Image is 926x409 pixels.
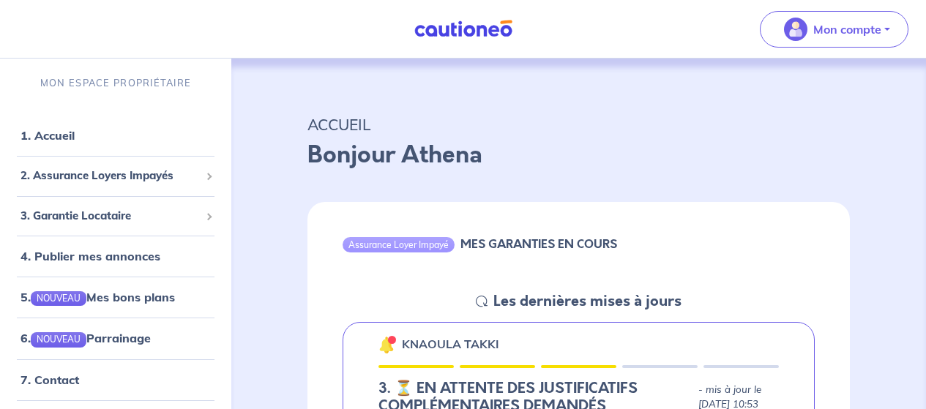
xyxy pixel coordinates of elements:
[760,11,908,48] button: illu_account_valid_menu.svgMon compte
[493,293,682,310] h5: Les dernières mises à jours
[813,20,881,38] p: Mon compte
[307,111,850,138] p: ACCUEIL
[343,237,455,252] div: Assurance Loyer Impayé
[460,237,617,251] h6: MES GARANTIES EN COURS
[402,335,499,353] p: KNAOULA TAKKI
[20,128,75,143] a: 1. Accueil
[6,162,225,190] div: 2. Assurance Loyers Impayés
[20,208,200,225] span: 3. Garantie Locataire
[20,249,160,263] a: 4. Publier mes annonces
[378,336,396,353] img: 🔔
[6,121,225,150] div: 1. Accueil
[6,323,225,353] div: 6.NOUVEAUParrainage
[6,365,225,394] div: 7. Contact
[6,202,225,230] div: 3. Garantie Locataire
[6,282,225,312] div: 5.NOUVEAUMes bons plans
[20,372,79,387] a: 7. Contact
[408,20,518,38] img: Cautioneo
[307,138,850,173] p: Bonjour Athena
[784,18,807,41] img: illu_account_valid_menu.svg
[40,76,191,90] p: MON ESPACE PROPRIÉTAIRE
[20,290,175,304] a: 5.NOUVEAUMes bons plans
[20,168,200,184] span: 2. Assurance Loyers Impayés
[20,331,151,345] a: 6.NOUVEAUParrainage
[6,241,225,271] div: 4. Publier mes annonces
